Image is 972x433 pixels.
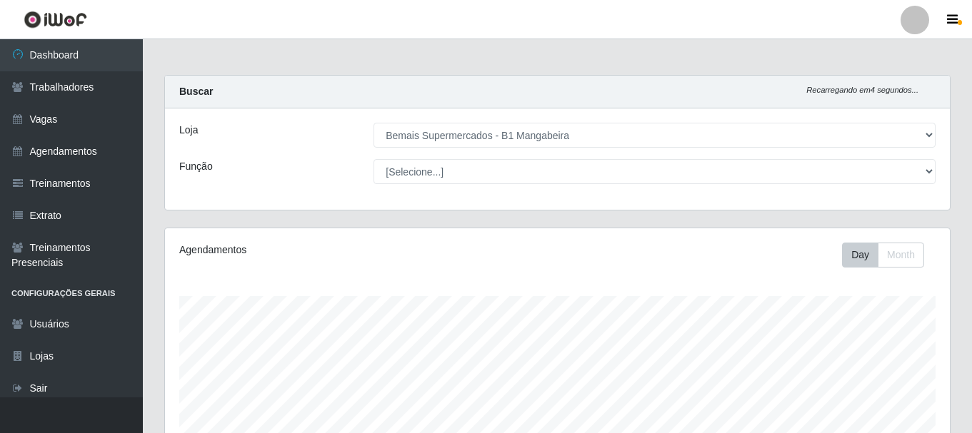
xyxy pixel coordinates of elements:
[179,243,482,258] div: Agendamentos
[806,86,918,94] i: Recarregando em 4 segundos...
[842,243,878,268] button: Day
[24,11,87,29] img: CoreUI Logo
[179,159,213,174] label: Função
[179,123,198,138] label: Loja
[842,243,924,268] div: First group
[878,243,924,268] button: Month
[842,243,936,268] div: Toolbar with button groups
[179,86,213,97] strong: Buscar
